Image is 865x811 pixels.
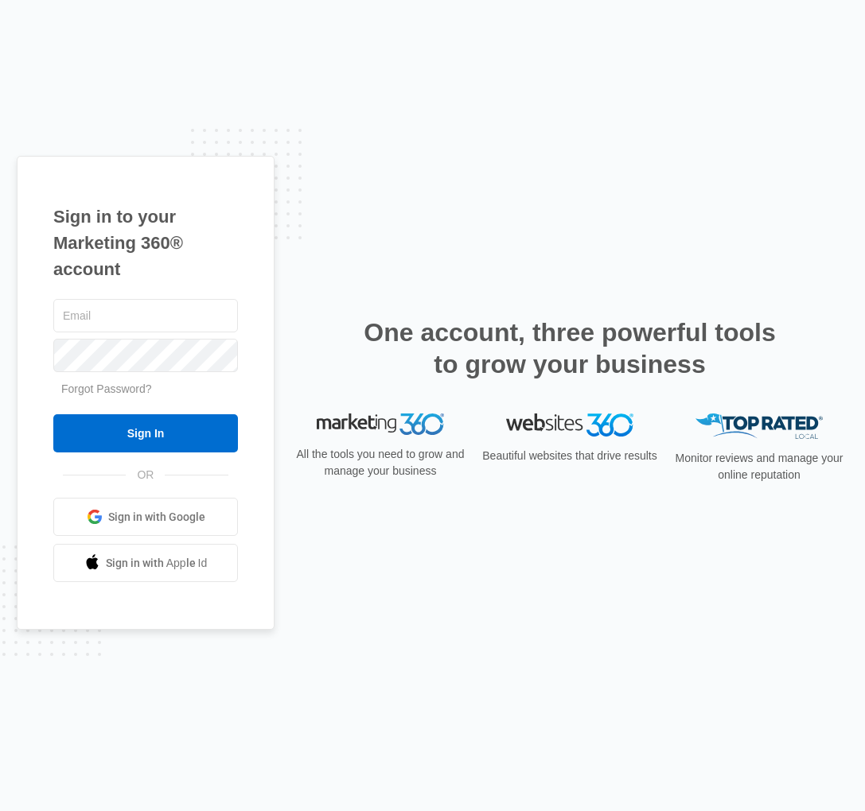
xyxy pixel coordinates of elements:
[53,498,238,536] a: Sign in with Google
[108,509,205,526] span: Sign in with Google
[53,544,238,582] a: Sign in with Apple Id
[317,413,444,436] img: Marketing 360
[506,413,633,437] img: Websites 360
[61,382,152,395] a: Forgot Password?
[696,413,823,440] img: Top Rated Local
[53,414,238,452] input: Sign In
[53,204,238,282] h1: Sign in to your Marketing 360® account
[53,299,238,332] input: Email
[126,467,165,483] span: OR
[359,316,781,380] h2: One account, three powerful tools to grow your business
[106,555,208,572] span: Sign in with Apple Id
[670,450,848,483] p: Monitor reviews and manage your online reputation
[291,446,470,479] p: All the tools you need to grow and manage your business
[481,448,659,464] p: Beautiful websites that drive results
